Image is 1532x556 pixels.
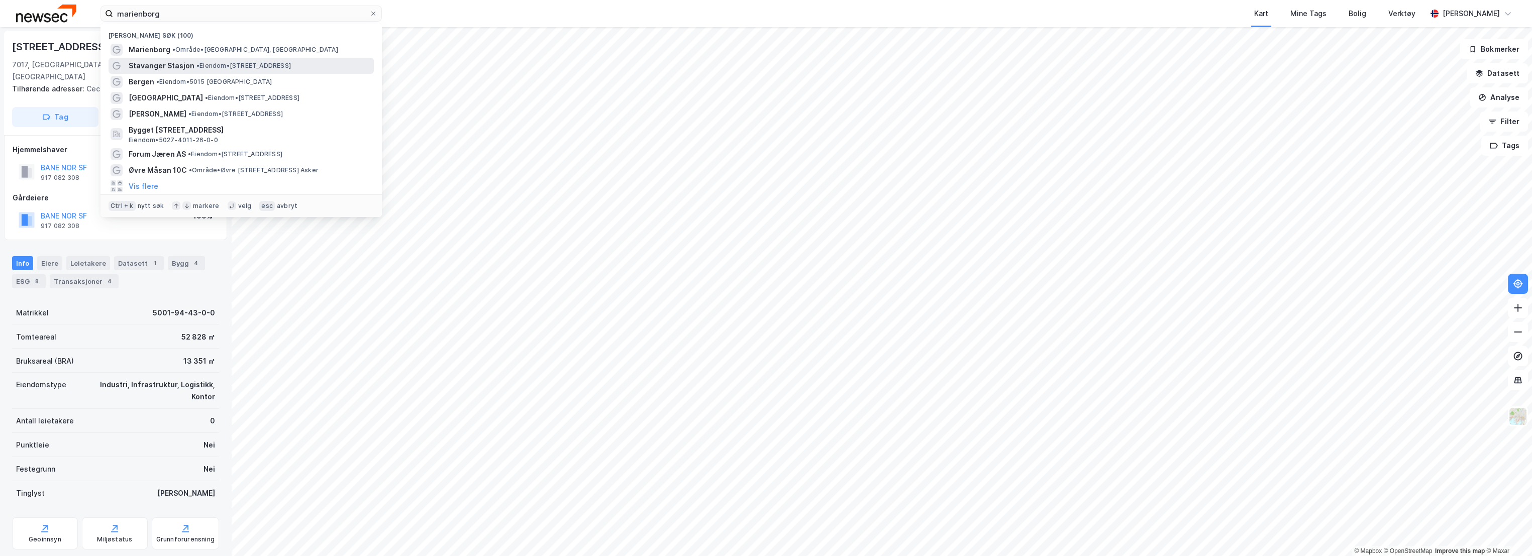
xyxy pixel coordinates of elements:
[1481,136,1528,156] button: Tags
[153,307,215,319] div: 5001-94-43-0-0
[168,256,205,270] div: Bygg
[109,201,136,211] div: Ctrl + k
[66,256,110,270] div: Leietakere
[1290,8,1326,20] div: Mine Tags
[157,487,215,499] div: [PERSON_NAME]
[129,76,154,88] span: Bergen
[1460,39,1528,59] button: Bokmerker
[41,222,79,230] div: 917 082 308
[129,164,187,176] span: Øvre Måsan 10C
[188,150,191,158] span: •
[259,201,275,211] div: esc
[16,379,66,391] div: Eiendomstype
[32,276,42,286] div: 8
[1388,8,1415,20] div: Verktøy
[13,192,219,204] div: Gårdeiere
[12,107,98,127] button: Tag
[205,94,299,102] span: Eiendom • [STREET_ADDRESS]
[210,415,215,427] div: 0
[156,78,272,86] span: Eiendom • 5015 [GEOGRAPHIC_DATA]
[1354,547,1382,554] a: Mapbox
[129,180,158,192] button: Vis flere
[12,83,211,95] div: Cecilienborgvegen 6
[277,202,297,210] div: avbryt
[1435,547,1485,554] a: Improve this map
[189,166,192,174] span: •
[1384,547,1433,554] a: OpenStreetMap
[156,535,215,543] div: Grunnforurensning
[150,258,160,268] div: 1
[16,463,55,475] div: Festegrunn
[189,166,319,174] span: Område • Øvre [STREET_ADDRESS] Asker
[172,46,338,54] span: Område • [GEOGRAPHIC_DATA], [GEOGRAPHIC_DATA]
[188,150,282,158] span: Eiendom • [STREET_ADDRESS]
[1482,508,1532,556] iframe: Chat Widget
[16,355,74,367] div: Bruksareal (BRA)
[1443,8,1500,20] div: [PERSON_NAME]
[129,60,194,72] span: Stavanger Stasjon
[1480,112,1528,132] button: Filter
[16,487,45,499] div: Tinglyst
[196,62,291,70] span: Eiendom • [STREET_ADDRESS]
[16,331,56,343] div: Tomteareal
[16,5,76,22] img: newsec-logo.f6e21ccffca1b3a03d2d.png
[105,276,115,286] div: 4
[41,174,79,182] div: 917 082 308
[129,136,218,144] span: Eiendom • 5027-4011-26-0-0
[129,44,170,56] span: Marienborg
[16,439,49,451] div: Punktleie
[205,94,208,101] span: •
[12,274,46,288] div: ESG
[1467,63,1528,83] button: Datasett
[78,379,215,403] div: Industri, Infrastruktur, Logistikk, Kontor
[129,148,186,160] span: Forum Jæren AS
[12,39,111,55] div: [STREET_ADDRESS]
[50,274,119,288] div: Transaksjoner
[16,307,49,319] div: Matrikkel
[138,202,164,210] div: nytt søk
[196,62,199,69] span: •
[238,202,252,210] div: velg
[129,108,186,120] span: [PERSON_NAME]
[12,84,86,93] span: Tilhørende adresser:
[181,331,215,343] div: 52 828 ㎡
[29,535,61,543] div: Geoinnsyn
[100,24,382,42] div: [PERSON_NAME] søk (100)
[188,110,191,118] span: •
[12,256,33,270] div: Info
[1470,87,1528,107] button: Analyse
[203,439,215,451] div: Nei
[12,59,142,83] div: 7017, [GEOGRAPHIC_DATA], [GEOGRAPHIC_DATA]
[183,355,215,367] div: 13 351 ㎡
[1508,407,1527,426] img: Z
[129,124,370,136] span: Bygget [STREET_ADDRESS]
[113,6,369,21] input: Søk på adresse, matrikkel, gårdeiere, leietakere eller personer
[16,415,74,427] div: Antall leietakere
[1254,8,1268,20] div: Kart
[114,256,164,270] div: Datasett
[1349,8,1366,20] div: Bolig
[203,463,215,475] div: Nei
[37,256,62,270] div: Eiere
[13,144,219,156] div: Hjemmelshaver
[172,46,175,53] span: •
[97,535,132,543] div: Miljøstatus
[129,92,203,104] span: [GEOGRAPHIC_DATA]
[156,78,159,85] span: •
[191,258,201,268] div: 4
[188,110,283,118] span: Eiendom • [STREET_ADDRESS]
[193,202,219,210] div: markere
[1482,508,1532,556] div: Kontrollprogram for chat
